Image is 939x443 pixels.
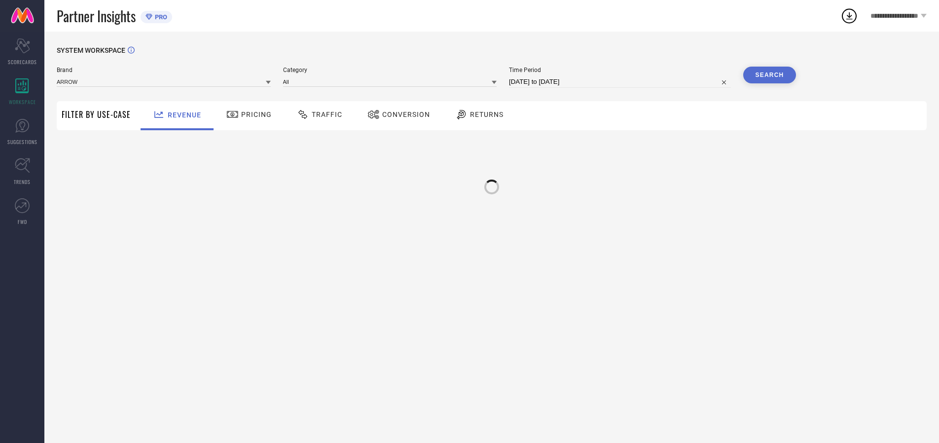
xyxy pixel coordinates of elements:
[18,218,27,225] span: FWD
[840,7,858,25] div: Open download list
[509,76,731,88] input: Select time period
[9,98,36,106] span: WORKSPACE
[7,138,37,146] span: SUGGESTIONS
[8,58,37,66] span: SCORECARDS
[470,111,504,118] span: Returns
[62,109,131,120] span: Filter By Use-Case
[509,67,731,74] span: Time Period
[168,111,201,119] span: Revenue
[152,13,167,21] span: PRO
[57,46,125,54] span: SYSTEM WORKSPACE
[57,67,271,74] span: Brand
[382,111,430,118] span: Conversion
[14,178,31,185] span: TRENDS
[241,111,272,118] span: Pricing
[743,67,796,83] button: Search
[57,6,136,26] span: Partner Insights
[283,67,497,74] span: Category
[312,111,342,118] span: Traffic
